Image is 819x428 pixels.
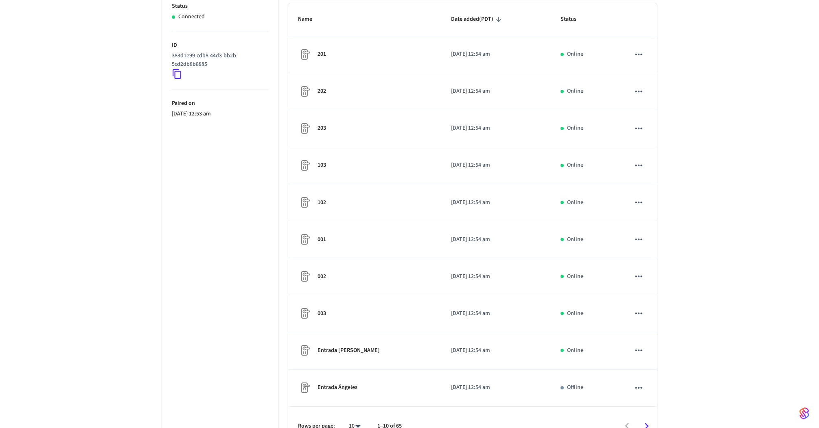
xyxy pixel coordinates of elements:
[172,52,265,69] p: 383d1e99-cdb8-44d3-bb2b-5cd2db8b8885
[298,307,311,320] img: Placeholder Lock Image
[451,272,541,281] p: [DATE] 12:54 am
[451,235,541,244] p: [DATE] 12:54 am
[298,85,311,98] img: Placeholder Lock Image
[451,50,541,59] p: [DATE] 12:54 am
[567,198,583,207] p: Online
[567,346,583,355] p: Online
[298,344,311,357] img: Placeholder Lock Image
[799,407,809,420] img: SeamLogoGradient.69752ec5.svg
[451,13,504,26] span: Date added(PDT)
[318,124,326,133] p: 203
[567,235,583,244] p: Online
[298,196,311,209] img: Placeholder Lock Image
[298,48,311,61] img: Placeholder Lock Image
[318,309,326,318] p: 003
[288,3,657,406] table: sticky table
[298,233,311,246] img: Placeholder Lock Image
[172,110,269,118] p: [DATE] 12:53 am
[318,272,326,281] p: 002
[172,99,269,108] p: Paired on
[298,13,323,26] span: Name
[567,87,583,96] p: Online
[318,235,326,244] p: 001
[561,13,587,26] span: Status
[178,13,205,21] p: Connected
[567,309,583,318] p: Online
[567,124,583,133] p: Online
[451,346,541,355] p: [DATE] 12:54 am
[451,309,541,318] p: [DATE] 12:54 am
[567,161,583,169] p: Online
[451,124,541,133] p: [DATE] 12:54 am
[172,2,269,11] p: Status
[451,383,541,392] p: [DATE] 12:54 am
[172,41,269,50] p: ID
[318,161,326,169] p: 103
[451,161,541,169] p: [DATE] 12:54 am
[451,87,541,96] p: [DATE] 12:54 am
[567,383,583,392] p: Offline
[298,270,311,283] img: Placeholder Lock Image
[298,159,311,172] img: Placeholder Lock Image
[451,198,541,207] p: [DATE] 12:54 am
[567,272,583,281] p: Online
[318,346,380,355] p: Entrada [PERSON_NAME]
[298,381,311,394] img: Placeholder Lock Image
[318,198,326,207] p: 102
[318,383,357,392] p: Entrada Ángeles
[318,87,326,96] p: 202
[298,122,311,135] img: Placeholder Lock Image
[567,50,583,59] p: Online
[318,50,326,59] p: 201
